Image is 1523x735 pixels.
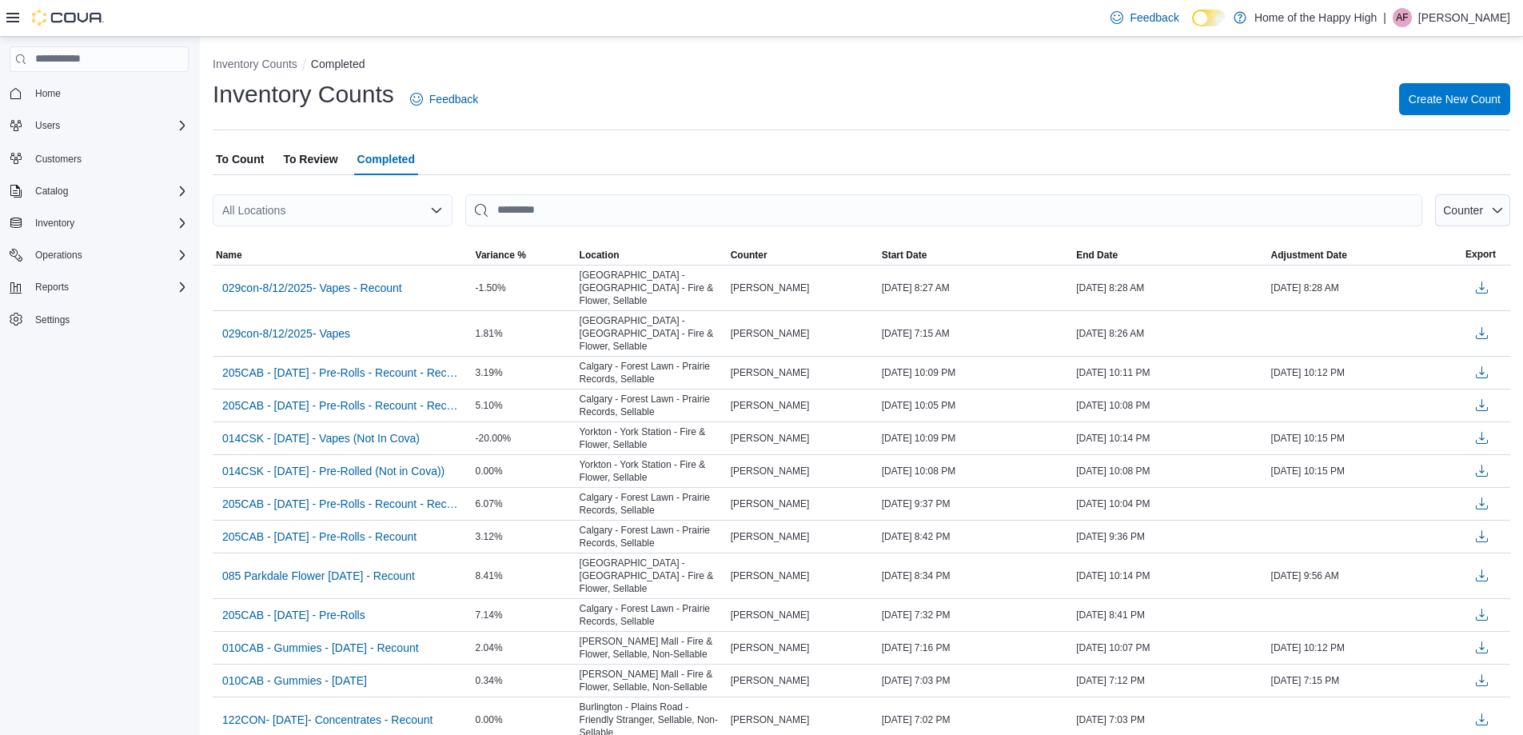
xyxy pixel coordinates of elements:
[29,116,189,135] span: Users
[35,314,70,326] span: Settings
[472,566,576,585] div: 8.41%
[465,194,1422,226] input: This is a search bar. After typing your query, hit enter to filter the results lower in the page.
[216,459,451,483] button: 014CSK - [DATE] - Pre-Rolled (Not in Cova))
[1465,248,1496,261] span: Export
[3,212,195,234] button: Inventory
[731,609,810,621] span: [PERSON_NAME]
[1073,324,1267,343] div: [DATE] 8:26 AM
[29,83,189,103] span: Home
[29,310,189,330] span: Settings
[1130,10,1178,26] span: Feedback
[1076,249,1118,262] span: End Date
[3,146,195,170] button: Customers
[476,249,526,262] span: Variance %
[472,605,576,625] div: 7.14%
[879,461,1073,481] div: [DATE] 10:08 PM
[1409,91,1501,107] span: Create New Count
[35,217,74,230] span: Inventory
[879,494,1073,513] div: [DATE] 9:37 PM
[472,527,576,546] div: 3.12%
[1383,8,1386,27] p: |
[879,566,1073,585] div: [DATE] 8:34 PM
[216,426,426,450] button: 014CSK - [DATE] - Vapes (Not In Cova)
[1443,204,1483,217] span: Counter
[29,278,75,297] button: Reports
[1271,249,1347,262] span: Adjustment Date
[731,282,810,294] span: [PERSON_NAME]
[576,266,728,310] div: [GEOGRAPHIC_DATA] - [GEOGRAPHIC_DATA] - Fire & Flower, Sellable
[29,150,88,169] a: Customers
[1073,710,1267,729] div: [DATE] 7:03 PM
[472,363,576,382] div: 3.19%
[29,310,76,330] a: Settings
[311,58,365,70] button: Completed
[1073,278,1267,298] div: [DATE] 8:28 AM
[879,429,1073,448] div: [DATE] 10:09 PM
[216,249,242,262] span: Name
[222,280,402,296] span: 029con-8/12/2025- Vapes - Recount
[213,78,394,110] h1: Inventory Counts
[1073,461,1267,481] div: [DATE] 10:08 PM
[1073,363,1267,382] div: [DATE] 10:11 PM
[879,671,1073,690] div: [DATE] 7:03 PM
[35,281,69,294] span: Reports
[216,669,373,693] button: 010CAB - Gummies - [DATE]
[222,673,367,689] span: 010CAB - Gummies - [DATE]
[216,564,421,588] button: 085 Parkdale Flower [DATE] - Recount
[283,143,337,175] span: To Review
[1073,605,1267,625] div: [DATE] 8:41 PM
[472,671,576,690] div: 0.34%
[1254,8,1377,27] p: Home of the Happy High
[731,366,810,379] span: [PERSON_NAME]
[1073,638,1267,657] div: [DATE] 10:07 PM
[3,244,195,266] button: Operations
[879,710,1073,729] div: [DATE] 7:02 PM
[731,641,810,654] span: [PERSON_NAME]
[222,496,463,512] span: 205CAB - [DATE] - Pre-Rolls - Recount - Recount
[1073,396,1267,415] div: [DATE] 10:08 PM
[216,492,469,516] button: 205CAB - [DATE] - Pre-Rolls - Recount - Recount
[3,82,195,105] button: Home
[879,605,1073,625] div: [DATE] 7:32 PM
[1073,429,1267,448] div: [DATE] 10:14 PM
[29,214,189,233] span: Inventory
[222,529,417,545] span: 205CAB - [DATE] - Pre-Rolls - Recount
[222,568,415,584] span: 085 Parkdale Flower [DATE] - Recount
[576,311,728,356] div: [GEOGRAPHIC_DATA] - [GEOGRAPHIC_DATA] - Fire & Flower, Sellable
[472,461,576,481] div: 0.00%
[216,276,409,300] button: 029con-8/12/2025- Vapes - Recount
[731,530,810,543] span: [PERSON_NAME]
[1073,527,1267,546] div: [DATE] 9:36 PM
[576,455,728,487] div: Yorkton - York Station - Fire & Flower, Sellable
[879,246,1073,265] button: Start Date
[1073,671,1267,690] div: [DATE] 7:12 PM
[472,710,576,729] div: 0.00%
[731,497,810,510] span: [PERSON_NAME]
[222,430,420,446] span: 014CSK - [DATE] - Vapes (Not In Cova)
[222,326,350,342] span: 029con-8/12/2025- Vapes
[213,246,472,265] button: Name
[731,432,810,445] span: [PERSON_NAME]
[213,58,297,70] button: Inventory Counts
[576,521,728,553] div: Calgary - Forest Lawn - Prairie Records, Sellable
[430,204,443,217] button: Open list of options
[29,116,66,135] button: Users
[29,278,189,297] span: Reports
[35,119,60,132] span: Users
[222,365,463,381] span: 205CAB - [DATE] - Pre-Rolls - Recount - Recount - Recount - Recount
[879,638,1073,657] div: [DATE] 7:16 PM
[731,249,767,262] span: Counter
[879,278,1073,298] div: [DATE] 8:27 AM
[576,553,728,598] div: [GEOGRAPHIC_DATA] - [GEOGRAPHIC_DATA] - Fire & Flower, Sellable
[1396,8,1408,27] span: AF
[1104,2,1185,34] a: Feedback
[357,143,415,175] span: Completed
[29,148,189,168] span: Customers
[35,87,61,100] span: Home
[1268,429,1462,448] div: [DATE] 10:15 PM
[576,357,728,389] div: Calgary - Forest Lawn - Prairie Records, Sellable
[731,327,810,340] span: [PERSON_NAME]
[576,246,728,265] button: Location
[1268,461,1462,481] div: [DATE] 10:15 PM
[29,246,89,265] button: Operations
